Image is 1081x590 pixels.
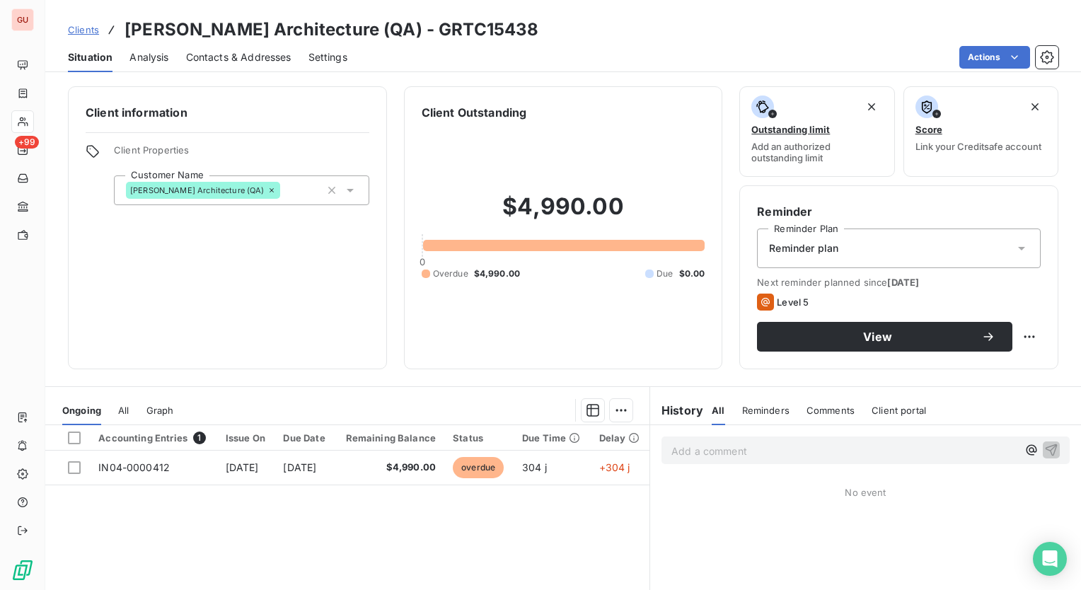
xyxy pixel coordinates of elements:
span: View [774,331,981,342]
span: Situation [68,50,112,64]
h6: History [650,402,703,419]
span: Reminders [742,405,790,416]
button: ScoreLink your Creditsafe account [903,86,1058,177]
span: Due [657,267,673,280]
button: Actions [959,46,1030,69]
span: Outstanding limit [751,124,830,135]
span: All [712,405,724,416]
span: Graph [146,405,174,416]
span: All [118,405,129,416]
h6: Client Outstanding [422,104,527,121]
input: Add a tag [280,184,291,197]
span: Analysis [129,50,168,64]
div: Accounting Entries [98,432,208,444]
span: [DATE] [887,277,919,288]
span: 1 [193,432,206,444]
div: GU [11,8,34,31]
span: Ongoing [62,405,101,416]
span: Reminder plan [769,241,838,255]
button: Outstanding limitAdd an authorized outstanding limit [739,86,894,177]
span: No event [845,487,886,498]
span: 0 [420,256,425,267]
img: Logo LeanPay [11,559,34,582]
div: Due Date [283,432,326,444]
h3: [PERSON_NAME] Architecture (QA) - GRTC15438 [125,17,538,42]
h6: Reminder [757,203,1041,220]
div: Status [453,432,505,444]
div: Remaining Balance [343,432,436,444]
span: Clients [68,24,99,35]
span: Comments [807,405,855,416]
span: $0.00 [679,267,705,280]
span: Overdue [433,267,468,280]
h2: $4,990.00 [422,192,705,235]
span: Add an authorized outstanding limit [751,141,882,163]
span: $4,990.00 [474,267,520,280]
span: Client Properties [114,144,369,164]
span: Level 5 [777,296,809,308]
span: Client portal [872,405,926,416]
span: 304 j [522,461,547,473]
span: Link your Creditsafe account [915,141,1041,152]
button: View [757,322,1012,352]
span: Contacts & Addresses [186,50,291,64]
a: Clients [68,23,99,37]
span: [DATE] [283,461,316,473]
h6: Client information [86,104,369,121]
span: +99 [15,136,39,149]
span: [DATE] [226,461,259,473]
span: overdue [453,457,504,478]
div: Delay [599,432,641,444]
span: +304 j [599,461,630,473]
span: Next reminder planned since [757,277,1041,288]
div: Issue On [226,432,267,444]
span: $4,990.00 [343,461,436,475]
span: Score [915,124,942,135]
span: IN04-0000412 [98,461,170,473]
span: Settings [308,50,347,64]
div: Open Intercom Messenger [1033,542,1067,576]
div: Due Time [522,432,582,444]
span: [PERSON_NAME] Architecture (QA) [130,186,265,195]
